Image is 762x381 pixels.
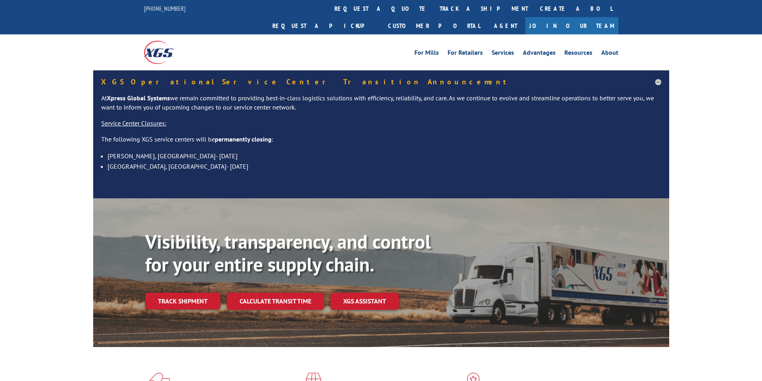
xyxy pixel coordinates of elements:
a: Resources [564,50,592,58]
a: Request a pickup [266,17,382,34]
a: XGS ASSISTANT [330,293,399,310]
a: Join Our Team [525,17,618,34]
strong: permanently closing [215,135,272,143]
strong: Xpress Global Systems [107,94,170,102]
b: Visibility, transparency, and control for your entire supply chain. [145,229,431,277]
p: At we remain committed to providing best-in-class logistics solutions with efficiency, reliabilit... [101,94,661,119]
a: [PHONE_NUMBER] [144,4,186,12]
li: [GEOGRAPHIC_DATA], [GEOGRAPHIC_DATA]- [DATE] [108,161,661,172]
h5: XGS Operational Service Center Transition Announcement [101,78,661,86]
a: Track shipment [145,293,220,309]
p: The following XGS service centers will be : [101,135,661,151]
a: Agent [486,17,525,34]
a: Calculate transit time [227,293,324,310]
u: Service Center Closures: [101,119,166,127]
a: For Retailers [448,50,483,58]
a: Services [492,50,514,58]
a: Customer Portal [382,17,486,34]
li: [PERSON_NAME], [GEOGRAPHIC_DATA]- [DATE] [108,151,661,161]
a: About [601,50,618,58]
a: For Mills [414,50,439,58]
a: Advantages [523,50,556,58]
